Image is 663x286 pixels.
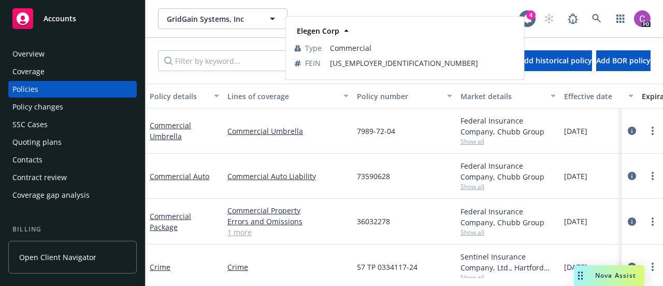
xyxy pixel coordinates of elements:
[357,216,390,227] span: 36032278
[626,125,638,137] a: circleInformation
[646,215,659,228] a: more
[12,116,48,133] div: SSC Cases
[150,120,191,141] a: Commercial Umbrella
[150,171,209,181] a: Commercial Auto
[223,84,353,108] button: Lines of coverage
[8,169,137,186] a: Contract review
[8,99,137,115] a: Policy changes
[12,169,67,186] div: Contract review
[460,137,556,146] span: Show all
[158,8,287,29] button: GridGain Systems, Inc
[460,228,556,237] span: Show all
[8,46,137,62] a: Overview
[146,84,223,108] button: Policy details
[330,43,515,53] span: Commercial
[574,265,587,286] div: Drag to move
[227,126,349,137] a: Commercial Umbrella
[12,134,62,151] div: Quoting plans
[626,170,638,182] a: circleInformation
[460,115,556,137] div: Federal Insurance Company, Chubb Group
[305,43,322,53] span: Type
[460,206,556,228] div: Federal Insurance Company, Chubb Group
[526,10,536,20] div: 4
[227,216,349,227] a: Errors and Omissions
[646,261,659,273] a: more
[227,91,337,102] div: Lines of coverage
[357,126,395,137] span: 7989-72-04
[596,56,651,65] span: Add BOR policy
[227,262,349,273] a: Crime
[8,81,137,98] a: Policies
[564,91,622,102] div: Effective date
[8,152,137,168] a: Contacts
[626,215,638,228] a: circleInformation
[167,13,256,24] span: GridGain Systems, Inc
[150,91,208,102] div: Policy details
[564,126,587,137] span: [DATE]
[564,262,587,273] span: [DATE]
[357,262,417,273] span: 57 TP 0334117-24
[8,4,137,33] a: Accounts
[460,91,544,102] div: Market details
[12,63,45,80] div: Coverage
[595,271,636,280] span: Nova Assist
[586,8,607,29] a: Search
[564,216,587,227] span: [DATE]
[19,252,96,263] span: Open Client Navigator
[44,15,76,23] span: Accounts
[12,99,63,115] div: Policy changes
[227,205,349,216] a: Commercial Property
[12,46,45,62] div: Overview
[646,170,659,182] a: more
[8,187,137,203] a: Coverage gap analysis
[330,58,515,69] span: [US_EMPLOYER_IDENTIFICATION_NUMBER]
[357,171,390,182] span: 73590628
[563,8,583,29] a: Report a Bug
[646,125,659,137] a: more
[460,273,556,282] span: Show all
[574,265,644,286] button: Nova Assist
[596,50,651,71] button: Add BOR policy
[460,251,556,273] div: Sentinel Insurance Company, Ltd., Hartford Insurance Group
[150,211,191,232] a: Commercial Package
[626,261,638,273] a: circleInformation
[297,26,339,36] strong: Elegen Corp
[520,56,592,65] span: Add historical policy
[353,84,456,108] button: Policy number
[520,50,592,71] button: Add historical policy
[456,84,560,108] button: Market details
[8,134,137,151] a: Quoting plans
[227,227,349,238] a: 1 more
[564,171,587,182] span: [DATE]
[12,81,38,98] div: Policies
[610,8,631,29] a: Switch app
[8,224,137,235] div: Billing
[305,58,321,69] span: FEIN
[227,171,349,182] a: Commercial Auto Liability
[460,160,556,182] div: Federal Insurance Company, Chubb Group
[460,182,556,191] span: Show all
[8,63,137,80] a: Coverage
[560,84,638,108] button: Effective date
[539,8,559,29] a: Start snowing
[12,152,42,168] div: Contacts
[357,91,441,102] div: Policy number
[8,116,137,133] a: SSC Cases
[634,10,651,27] img: photo
[12,187,90,203] div: Coverage gap analysis
[150,262,170,272] a: Crime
